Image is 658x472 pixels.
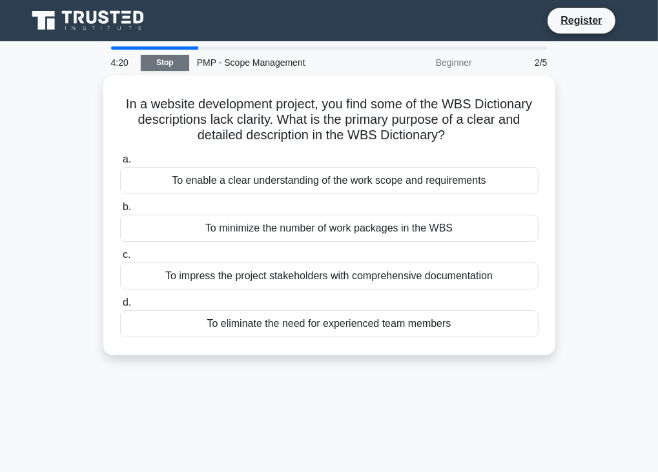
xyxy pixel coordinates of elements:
[123,153,131,164] span: a.
[141,55,189,71] a: Stop
[120,310,539,337] div: To eliminate the need for experienced team members
[189,50,367,75] div: PMP - Scope Management
[120,167,539,194] div: To enable a clear understanding of the work scope and requirements
[119,96,540,144] h5: In a website development project, you find some of the WBS Dictionary descriptions lack clarity. ...
[120,262,539,290] div: To impress the project stakeholders with comprehensive documentation
[553,12,610,28] a: Register
[123,201,131,212] span: b.
[123,249,130,260] span: c.
[120,215,539,242] div: To minimize the number of work packages in the WBS
[103,50,141,75] div: 4:20
[480,50,555,75] div: 2/5
[367,50,480,75] div: Beginner
[123,297,131,308] span: d.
